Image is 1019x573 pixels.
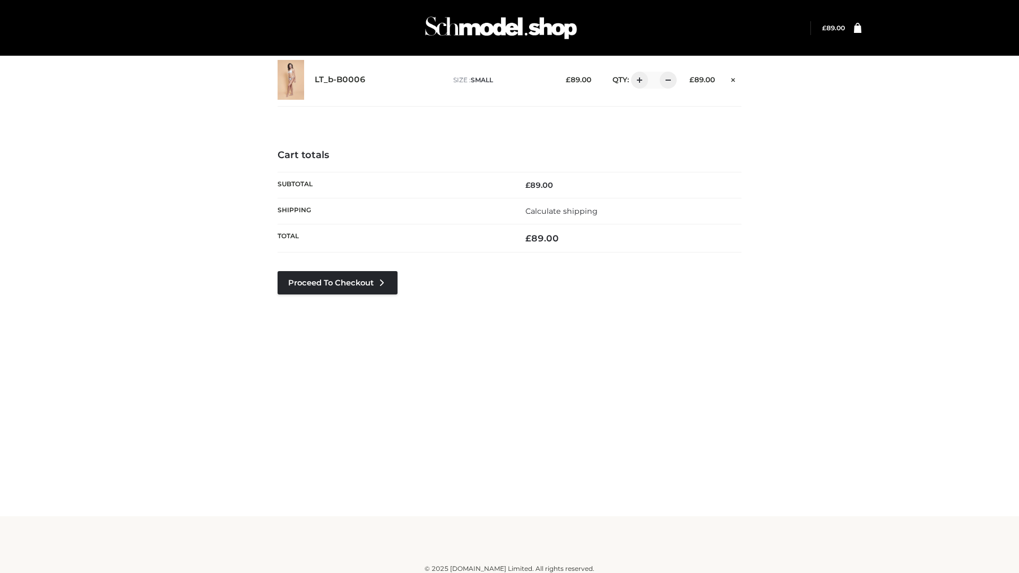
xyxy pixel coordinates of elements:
a: Calculate shipping [525,206,598,216]
bdi: 89.00 [525,180,553,190]
img: Schmodel Admin 964 [421,7,581,49]
th: Total [278,224,509,253]
bdi: 89.00 [822,24,845,32]
a: Proceed to Checkout [278,271,398,294]
h4: Cart totals [278,150,741,161]
a: Remove this item [726,72,741,85]
span: £ [525,233,531,244]
bdi: 89.00 [689,75,715,84]
th: Shipping [278,198,509,224]
span: £ [689,75,694,84]
div: QTY: [602,72,673,89]
span: £ [525,180,530,190]
span: SMALL [471,76,493,84]
th: Subtotal [278,172,509,198]
bdi: 89.00 [566,75,591,84]
a: £89.00 [822,24,845,32]
span: £ [822,24,826,32]
a: LT_b-B0006 [315,75,366,85]
p: size : [453,75,549,85]
span: £ [566,75,571,84]
bdi: 89.00 [525,233,559,244]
